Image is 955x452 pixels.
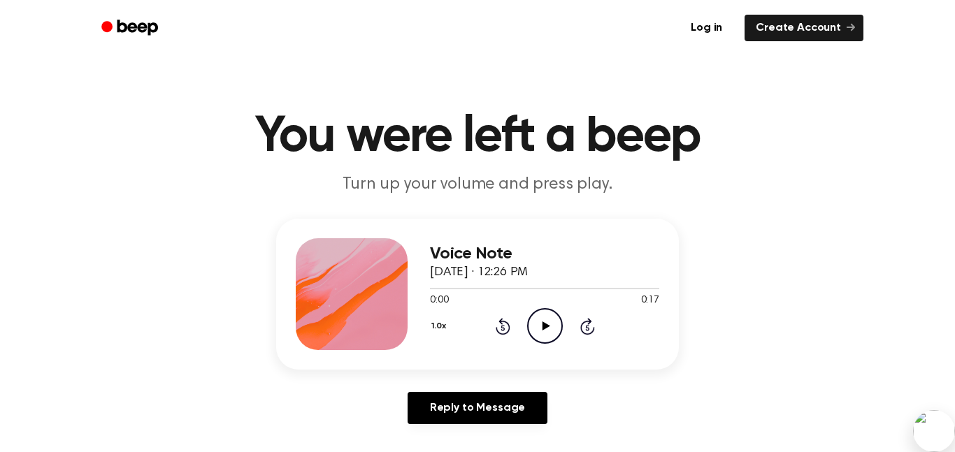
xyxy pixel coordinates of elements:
[209,173,746,196] p: Turn up your volume and press play.
[641,293,659,308] span: 0:17
[120,112,835,162] h1: You were left a beep
[913,410,955,452] img: bubble.svg
[430,266,528,279] span: [DATE] · 12:26 PM
[92,15,171,42] a: Beep
[430,245,659,263] h3: Voice Note
[677,12,736,44] a: Log in
[430,314,451,338] button: 1.0x
[745,15,863,41] a: Create Account
[408,392,547,424] a: Reply to Message
[430,293,448,308] span: 0:00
